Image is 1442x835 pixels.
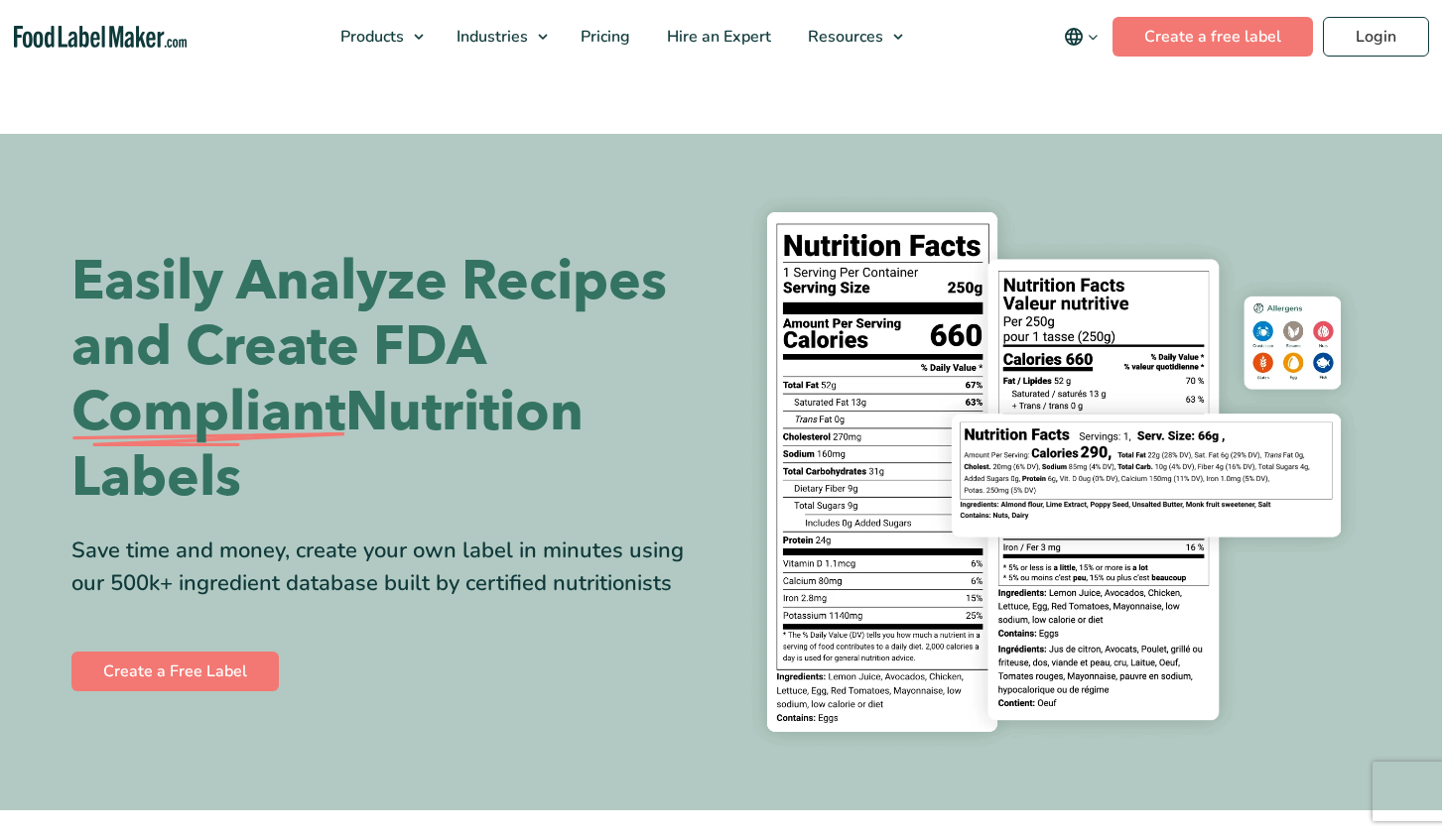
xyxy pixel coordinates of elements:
[575,26,632,48] span: Pricing
[1323,17,1429,57] a: Login
[661,26,773,48] span: Hire an Expert
[1113,17,1313,57] a: Create a free label
[334,26,406,48] span: Products
[71,652,279,691] a: Create a Free Label
[71,535,707,600] div: Save time and money, create your own label in minutes using our 500k+ ingredient database built b...
[451,26,530,48] span: Industries
[71,380,345,445] span: Compliant
[71,249,707,511] h1: Easily Analyze Recipes and Create FDA Nutrition Labels
[802,26,885,48] span: Resources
